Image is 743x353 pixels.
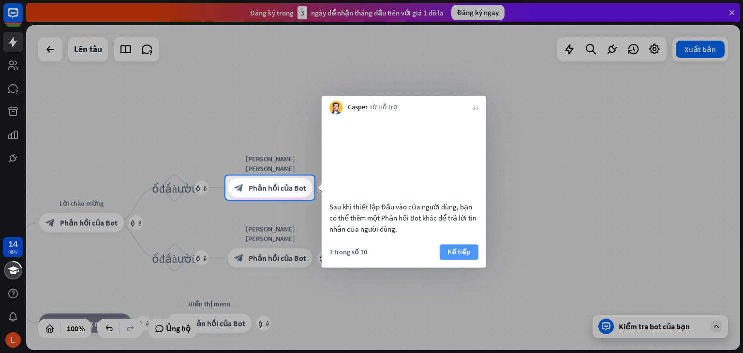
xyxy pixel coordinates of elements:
[8,4,37,33] button: Mở tiện ích trò chuyện LiveChat
[447,247,470,256] font: Kế tiếp
[329,202,476,234] font: Sau khi thiết lập Đầu vào của người dùng, bạn có thể thêm một Phản hồi Bot khác để trả lời tin nh...
[473,104,478,110] font: đóng
[440,244,478,260] button: Kế tiếp
[370,103,398,112] font: từ Hỗ trợ
[348,103,368,112] font: Casper
[249,183,306,192] font: Phản hồi của Bot
[234,183,244,192] font: block_bot_response
[329,248,367,256] font: 3 trong số 10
